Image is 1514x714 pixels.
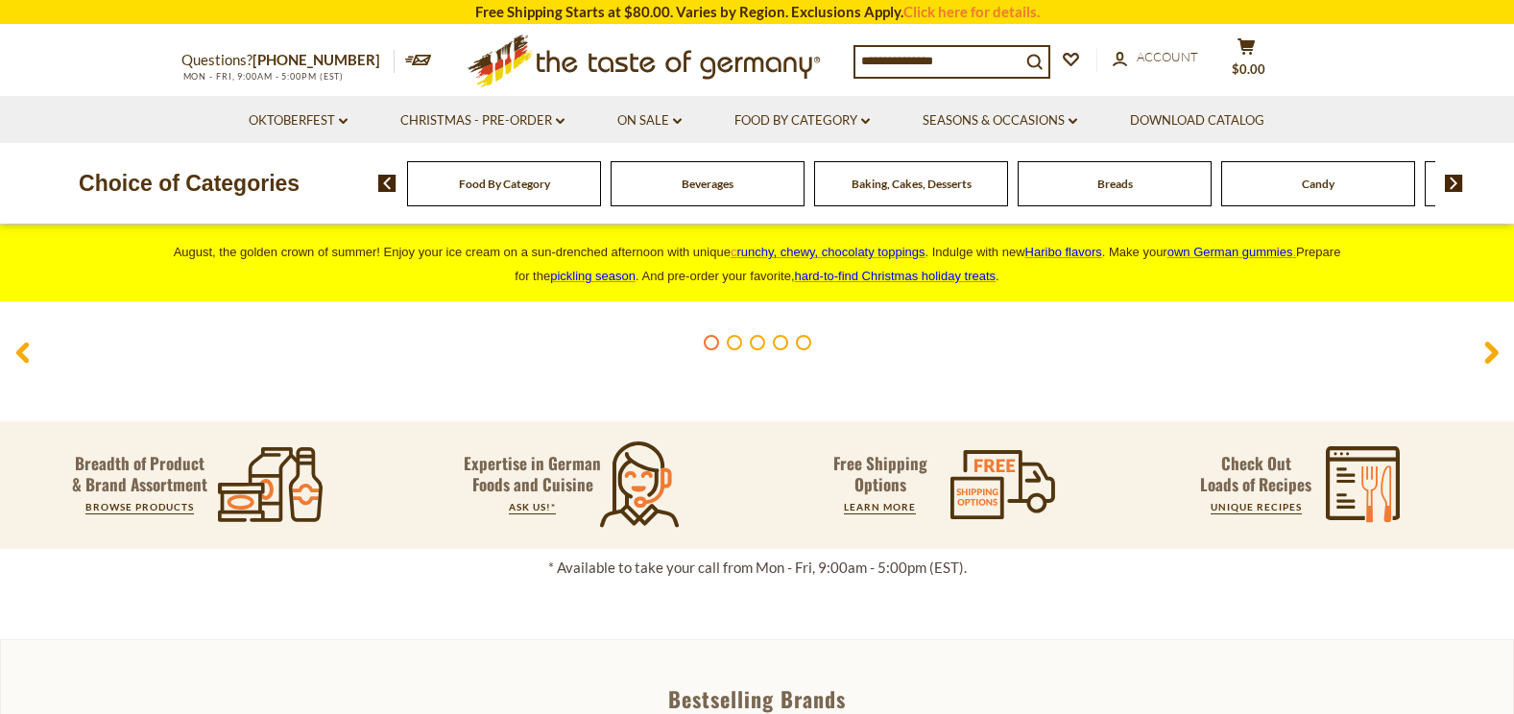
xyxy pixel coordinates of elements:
[400,110,565,131] a: Christmas - PRE-ORDER
[1218,37,1276,85] button: $0.00
[181,71,345,82] span: MON - FRI, 9:00AM - 5:00PM (EST)
[72,453,207,495] p: Breadth of Product & Brand Assortment
[459,177,550,191] a: Food By Category
[617,110,682,131] a: On Sale
[844,501,916,512] a: LEARN MORE
[1211,501,1302,512] a: UNIQUE RECIPES
[795,269,999,283] span: .
[903,3,1040,20] a: Click here for details.
[817,453,944,495] p: Free Shipping Options
[1232,61,1265,77] span: $0.00
[1167,245,1296,259] a: own German gummies.
[852,177,972,191] a: Baking, Cakes, Desserts
[731,245,925,259] a: crunchy, chewy, chocolaty toppings
[1302,177,1334,191] a: Candy
[1137,49,1198,64] span: Account
[464,453,602,495] p: Expertise in German Foods and Cuisine
[1445,175,1463,192] img: next arrow
[795,269,997,283] a: hard-to-find Christmas holiday treats
[682,177,733,191] a: Beverages
[1,688,1513,709] div: Bestselling Brands
[550,269,636,283] a: pickling season
[181,48,395,73] p: Questions?
[249,110,348,131] a: Oktoberfest
[734,110,870,131] a: Food By Category
[378,175,397,192] img: previous arrow
[1167,245,1293,259] span: own German gummies
[85,501,194,512] a: BROWSE PRODUCTS
[252,51,380,68] a: [PHONE_NUMBER]
[1130,110,1264,131] a: Download Catalog
[736,245,925,259] span: runchy, chewy, chocolaty toppings
[923,110,1077,131] a: Seasons & Occasions
[509,501,556,512] a: ASK US!*
[1025,245,1102,259] a: Haribo flavors
[1200,453,1311,495] p: Check Out Loads of Recipes
[1097,177,1133,191] a: Breads
[174,245,1341,283] span: August, the golden crown of summer! Enjoy your ice cream on a sun-drenched afternoon with unique ...
[1113,47,1198,68] a: Account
